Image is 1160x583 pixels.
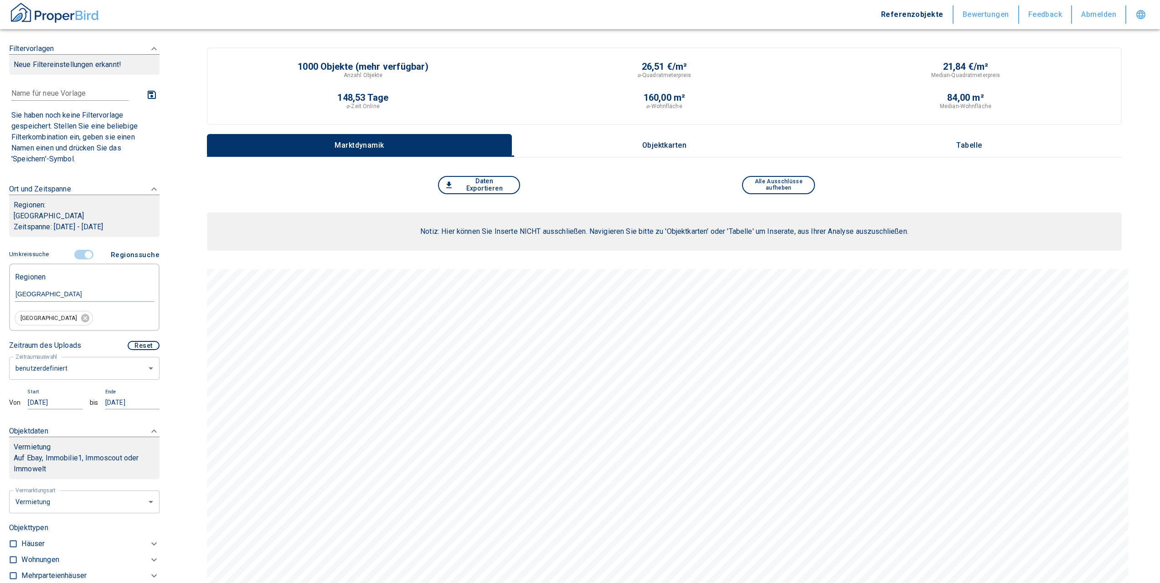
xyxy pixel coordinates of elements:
[1019,5,1072,24] button: Feedback
[947,141,992,150] p: Tabelle
[21,538,45,549] p: Häuser
[9,417,160,488] div: ObjektdatenVermietungAuf Ebay, Immobilie1, Immoscout oder Immowelt
[14,453,155,475] p: Auf Ebay, Immobilie1, Immoscout oder Immowelt
[337,93,388,102] p: 148,53 Tage
[298,62,428,71] p: 1000 Objekte (mehr verfügbar)
[11,110,157,165] p: Sie haben noch keine Filtervorlage gespeichert. Stellen Sie eine beliebige Filterkombination ein,...
[28,396,82,409] input: dd.mm.yyyy
[346,102,379,110] p: ⌀-Zeit Online
[107,246,160,263] button: Regionssuche
[9,1,100,24] img: ProperBird Logo and Home Button
[9,426,48,437] p: Objektdaten
[14,222,155,232] p: Zeitspanne: [DATE] - [DATE]
[9,490,160,514] div: benutzerdefiniert
[9,175,160,246] div: Ort und ZeitspanneRegionen:[GEOGRAPHIC_DATA]Zeitspanne: [DATE] - [DATE]
[943,62,989,71] p: 21,84 €/m²
[1072,5,1126,24] button: Abmelden
[9,340,81,351] p: Zeitraum des Uploads
[128,341,160,350] button: Reset
[872,5,954,24] button: Referenzobjekte
[15,314,83,323] span: [GEOGRAPHIC_DATA]
[438,176,520,194] button: Daten Exportieren
[954,5,1019,24] button: Bewertungen
[344,71,383,79] p: Anzahl Objekte
[9,522,160,533] p: Objekttypen
[21,552,160,568] div: Wohnungen
[9,246,160,409] div: FiltervorlagenNeue Filtereinstellungen erkannt!
[14,59,155,70] p: Neue Filtereinstellungen erkannt!
[9,43,54,54] p: Filtervorlagen
[207,134,1122,157] div: wrapped label tabs example
[9,247,52,263] button: Umkreissuche
[90,398,98,407] div: bis
[947,93,984,102] p: 84,00 m²
[9,356,160,380] div: benutzerdefiniert
[9,84,160,167] div: FiltervorlagenNeue Filtereinstellungen erkannt!
[638,71,691,79] p: ⌀-Quadratmeterpreis
[9,398,21,407] div: Von
[15,269,46,281] p: Regionen
[105,396,160,409] input: dd.mm.yyyy
[642,141,687,150] p: Objektkarten
[742,176,815,194] button: Alle Ausschlüsse aufheben
[931,71,1000,79] p: Median-Quadratmeterpreis
[14,200,155,211] p: Regionen :
[646,102,682,110] p: ⌀-Wohnfläche
[940,102,991,110] p: Median-Wohnfläche
[9,184,71,195] p: Ort und Zeitspanne
[14,442,51,453] p: Vermietung
[28,388,39,395] p: Start
[9,34,160,84] div: FiltervorlagenNeue Filtereinstellungen erkannt!
[644,93,686,102] p: 160,00 m²
[211,217,1117,246] p: Notiz: Hier können Sie Inserte NICHT ausschließen. Navigieren Sie bitte zu 'Objektkarten' oder 'T...
[21,536,160,552] div: Häuser
[15,311,93,325] div: [GEOGRAPHIC_DATA]
[21,554,59,565] p: Wohnungen
[335,141,384,150] p: Marktdynamik
[21,570,87,581] p: Mehrparteienhäuser
[14,211,155,222] p: [GEOGRAPHIC_DATA]
[15,290,154,298] input: Region eingeben
[105,388,116,395] p: Ende
[9,1,100,28] button: ProperBird Logo and Home Button
[642,62,687,71] p: 26,51 €/m²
